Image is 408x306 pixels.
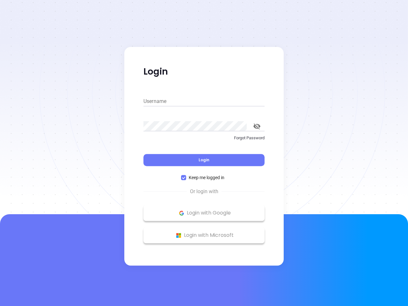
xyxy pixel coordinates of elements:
img: Microsoft Logo [175,231,183,239]
button: Google Logo Login with Google [143,205,265,221]
p: Login with Google [147,208,261,218]
a: Forgot Password [143,135,265,146]
p: Forgot Password [143,135,265,141]
span: Login [199,157,209,163]
span: Keep me logged in [186,174,227,181]
button: toggle password visibility [249,119,265,134]
img: Google Logo [178,209,186,217]
p: Login [143,66,265,77]
p: Login with Microsoft [147,230,261,240]
button: Microsoft Logo Login with Microsoft [143,227,265,243]
button: Login [143,154,265,166]
span: Or login with [187,188,222,195]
